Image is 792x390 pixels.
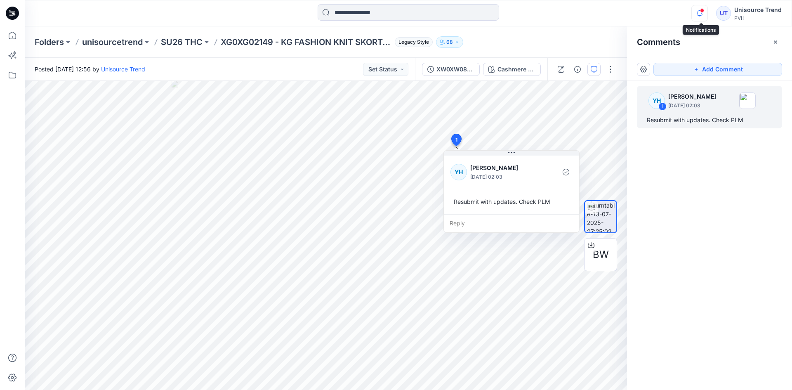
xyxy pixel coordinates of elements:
[450,164,467,180] div: YH
[734,5,782,15] div: Unisource Trend
[571,63,584,76] button: Details
[668,102,716,110] p: [DATE] 02:03
[221,36,391,48] p: XG0XG02149 - KG FASHION KNIT SKORT_proto
[450,194,573,209] div: Resubmit with updates. Check PLM
[593,247,609,262] span: BW
[483,63,541,76] button: Cashmere Creme
[436,65,474,74] div: XW0XW08909 - W AMERICANA FLAG TEE_proto
[422,63,480,76] button: XW0XW08909 - W AMERICANA FLAG TEE_proto
[101,66,145,73] a: Unisource Trend
[391,36,433,48] button: Legacy Style
[470,163,537,173] p: [PERSON_NAME]
[648,92,665,109] div: YH
[446,38,453,47] p: 68
[587,201,616,232] img: turntable-13-07-2025-07:25:02
[470,173,537,181] p: [DATE] 02:03
[161,36,203,48] a: SU26 THC
[716,6,731,21] div: UT
[436,36,463,48] button: 68
[395,37,433,47] span: Legacy Style
[35,36,64,48] a: Folders
[637,37,680,47] h2: Comments
[82,36,143,48] a: unisourcetrend
[647,115,772,125] div: Resubmit with updates. Check PLM
[455,136,457,144] span: 1
[668,92,716,102] p: [PERSON_NAME]
[35,65,145,73] span: Posted [DATE] 12:56 by
[497,65,535,74] div: Cashmere Creme
[444,214,579,232] div: Reply
[734,15,782,21] div: PVH
[658,102,667,111] div: 1
[653,63,782,76] button: Add Comment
